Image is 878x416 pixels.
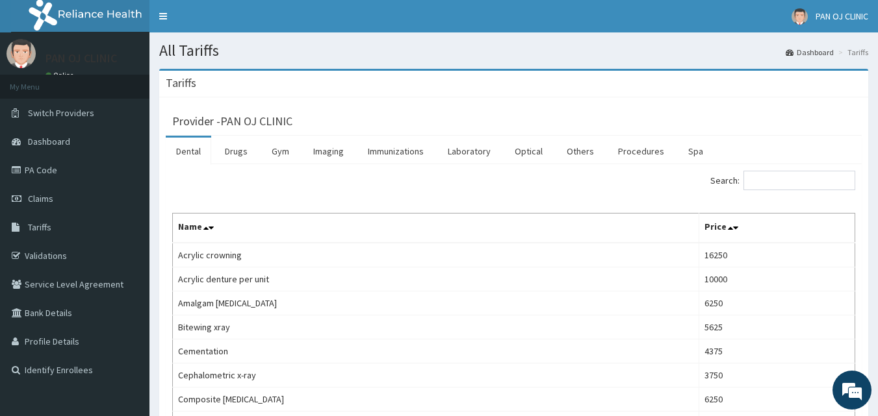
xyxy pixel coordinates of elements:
[786,47,834,58] a: Dashboard
[173,214,699,243] th: Name
[28,136,70,147] span: Dashboard
[437,138,501,165] a: Laboratory
[792,8,808,25] img: User Image
[699,387,855,411] td: 6250
[6,39,36,68] img: User Image
[816,10,868,22] span: PAN OJ CLINIC
[678,138,714,165] a: Spa
[173,267,699,291] td: Acrylic denture per unit
[699,214,855,243] th: Price
[173,363,699,387] td: Cephalometric x-ray
[357,138,434,165] a: Immunizations
[214,138,258,165] a: Drugs
[166,77,196,89] h3: Tariffs
[835,47,868,58] li: Tariffs
[710,171,855,190] label: Search:
[699,243,855,267] td: 16250
[159,42,868,59] h1: All Tariffs
[45,53,117,64] p: PAN OJ CLINIC
[173,339,699,363] td: Cementation
[28,193,53,204] span: Claims
[28,221,51,233] span: Tariffs
[261,138,300,165] a: Gym
[699,315,855,339] td: 5625
[172,116,292,127] h3: Provider - PAN OJ CLINIC
[504,138,553,165] a: Optical
[45,71,77,80] a: Online
[556,138,604,165] a: Others
[699,291,855,315] td: 6250
[699,339,855,363] td: 4375
[743,171,855,190] input: Search:
[28,107,94,119] span: Switch Providers
[173,291,699,315] td: Amalgam [MEDICAL_DATA]
[173,243,699,267] td: Acrylic crowning
[166,138,211,165] a: Dental
[699,267,855,291] td: 10000
[173,387,699,411] td: Composite [MEDICAL_DATA]
[699,363,855,387] td: 3750
[303,138,354,165] a: Imaging
[173,315,699,339] td: Bitewing xray
[608,138,675,165] a: Procedures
